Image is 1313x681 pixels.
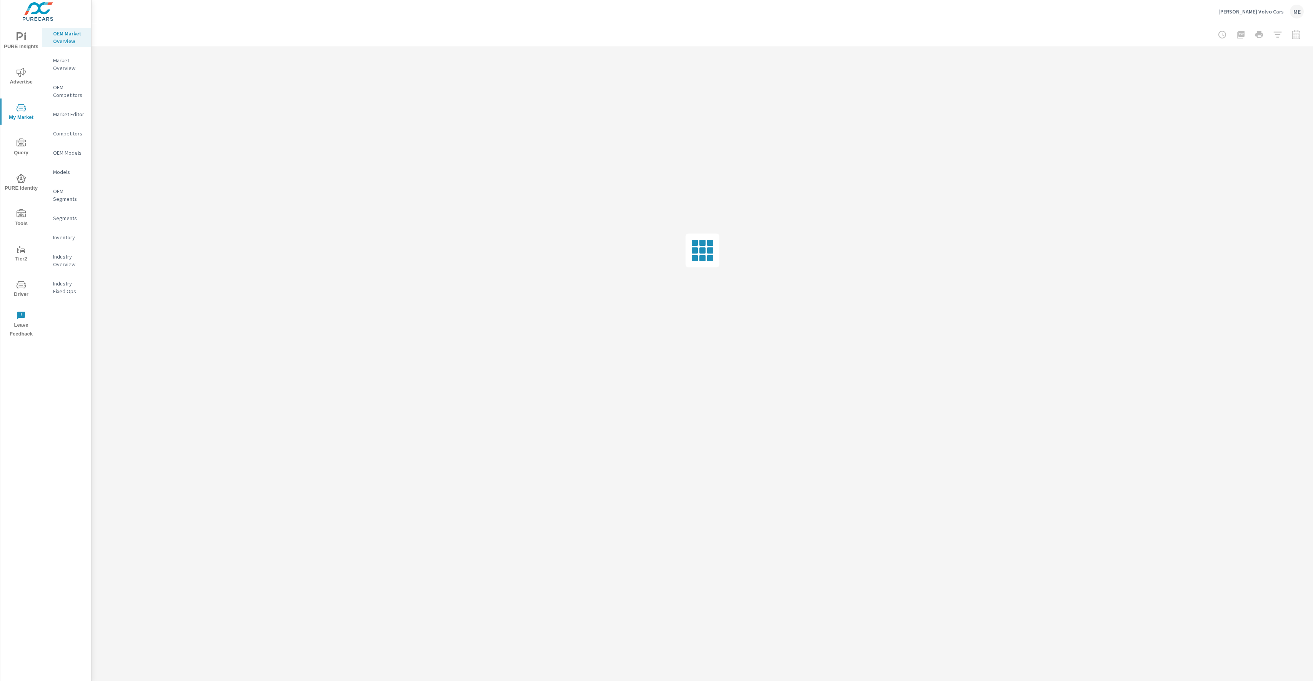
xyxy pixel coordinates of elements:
p: OEM Market Overview [53,30,85,45]
div: OEM Models [42,147,91,159]
div: ME [1290,5,1304,18]
span: Tier2 [3,245,40,264]
span: Advertise [3,68,40,87]
p: Industry Fixed Ops [53,280,85,295]
p: OEM Models [53,149,85,157]
div: OEM Competitors [42,82,91,101]
div: Competitors [42,128,91,139]
p: OEM Competitors [53,83,85,99]
p: Market Overview [53,57,85,72]
span: Leave Feedback [3,311,40,339]
div: OEM Segments [42,185,91,205]
div: Models [42,166,91,178]
div: OEM Market Overview [42,28,91,47]
p: [PERSON_NAME] Volvo Cars [1218,8,1284,15]
div: Inventory [42,232,91,243]
span: PURE Insights [3,32,40,51]
div: nav menu [0,23,42,342]
p: Industry Overview [53,253,85,268]
span: Query [3,139,40,157]
p: Inventory [53,234,85,241]
div: Industry Overview [42,251,91,270]
p: Segments [53,214,85,222]
p: Competitors [53,130,85,137]
span: Tools [3,209,40,228]
div: Industry Fixed Ops [42,278,91,297]
p: OEM Segments [53,187,85,203]
p: Models [53,168,85,176]
span: PURE Identity [3,174,40,193]
div: Market Overview [42,55,91,74]
p: Market Editor [53,110,85,118]
span: Driver [3,280,40,299]
span: My Market [3,103,40,122]
div: Market Editor [42,108,91,120]
div: Segments [42,212,91,224]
